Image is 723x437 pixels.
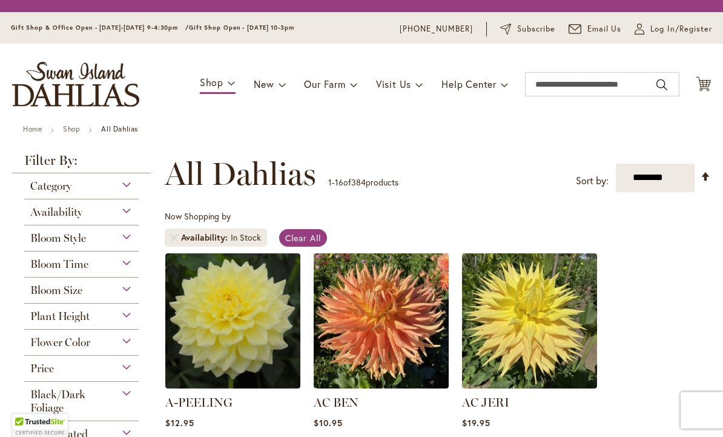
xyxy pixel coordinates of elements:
[314,417,343,429] span: $10.95
[462,379,597,391] a: AC Jeri
[462,395,509,410] a: AC JERI
[189,24,294,32] span: Gift Shop Open - [DATE] 10-3pm
[462,417,490,429] span: $19.95
[254,78,274,90] span: New
[23,124,42,133] a: Home
[462,253,597,389] img: AC Jeri
[9,394,43,428] iframe: Launch Accessibility Center
[165,156,316,192] span: All Dahlias
[587,23,622,35] span: Email Us
[11,24,189,32] span: Gift Shop & Office Open - [DATE]-[DATE] 9-4:30pm /
[400,23,473,35] a: [PHONE_NUMBER]
[171,234,178,241] a: Remove Availability In Stock
[285,232,321,244] span: Clear All
[231,232,261,244] div: In Stock
[12,62,139,107] a: store logo
[279,229,327,247] a: Clear All
[165,210,231,222] span: Now Shopping by
[376,78,411,90] span: Visit Us
[165,253,300,389] img: A-Peeling
[30,179,71,193] span: Category
[335,176,343,188] span: 16
[656,75,667,95] button: Search
[12,154,151,173] strong: Filter By:
[30,310,90,323] span: Plant Height
[500,23,555,35] a: Subscribe
[328,173,398,192] p: - of products
[314,395,358,410] a: AC BEN
[314,253,449,389] img: AC BEN
[181,232,231,244] span: Availability
[200,76,223,88] span: Shop
[165,417,194,429] span: $12.95
[441,78,497,90] span: Help Center
[30,284,82,297] span: Bloom Size
[30,258,88,271] span: Bloom Time
[63,124,80,133] a: Shop
[328,176,332,188] span: 1
[30,362,54,375] span: Price
[351,176,366,188] span: 384
[101,124,138,133] strong: All Dahlias
[650,23,712,35] span: Log In/Register
[30,205,82,219] span: Availability
[569,23,622,35] a: Email Us
[576,170,609,192] label: Sort by:
[165,395,233,410] a: A-PEELING
[304,78,345,90] span: Our Farm
[30,336,90,349] span: Flower Color
[517,23,555,35] span: Subscribe
[165,379,300,391] a: A-Peeling
[314,379,449,391] a: AC BEN
[30,232,86,245] span: Bloom Style
[635,23,712,35] a: Log In/Register
[30,388,85,415] span: Black/Dark Foliage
